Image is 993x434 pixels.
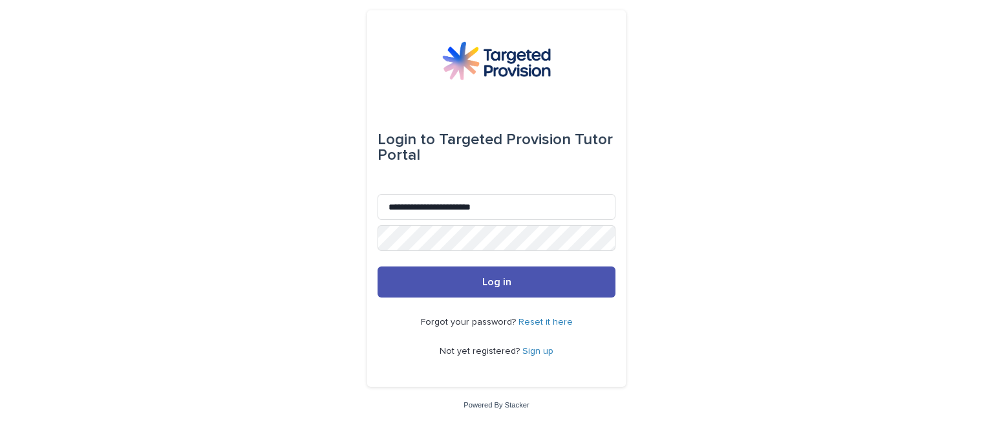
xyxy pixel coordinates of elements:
[378,266,615,298] button: Log in
[440,347,522,356] span: Not yet registered?
[442,41,551,80] img: M5nRWzHhSzIhMunXDL62
[464,401,529,409] a: Powered By Stacker
[421,318,518,327] span: Forgot your password?
[378,132,435,147] span: Login to
[518,318,573,327] a: Reset it here
[482,277,511,287] span: Log in
[378,122,615,173] div: Targeted Provision Tutor Portal
[522,347,553,356] a: Sign up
